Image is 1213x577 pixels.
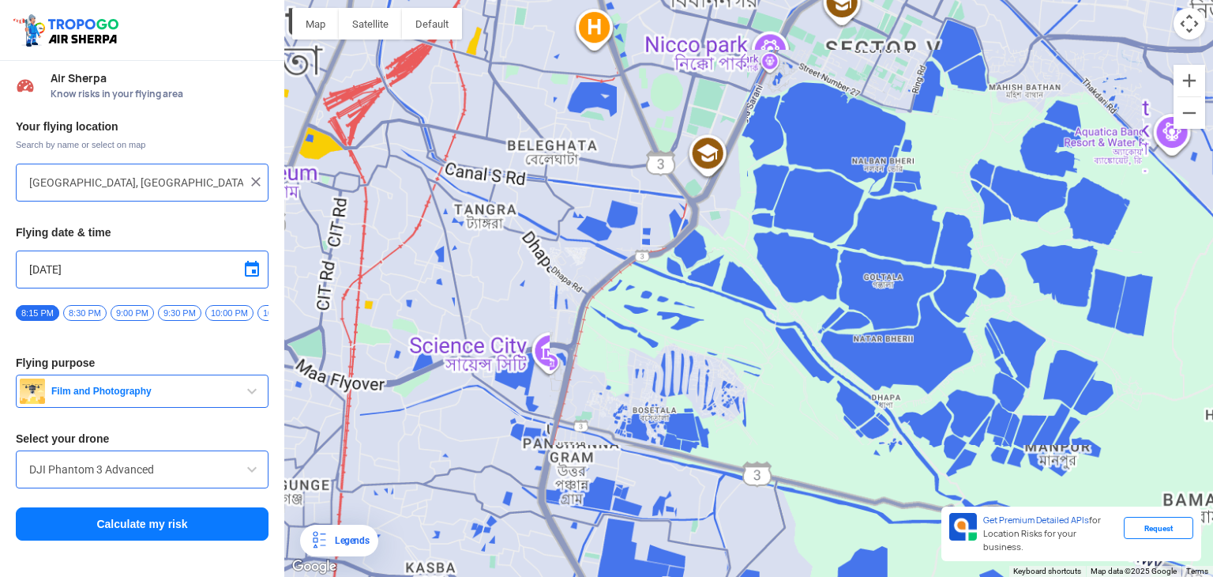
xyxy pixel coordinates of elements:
[949,513,977,541] img: Premium APIs
[983,515,1089,526] span: Get Premium Detailed APIs
[248,174,264,190] img: ic_close.png
[51,88,269,100] span: Know risks in your flying area
[292,8,339,40] button: Show street map
[257,305,306,321] span: 10:30 PM
[339,8,402,40] button: Show satellite imagery
[1174,8,1205,40] button: Map camera controls
[288,556,340,577] img: Google
[16,433,269,444] h3: Select your drone
[1186,567,1208,575] a: Terms
[29,260,255,279] input: Select Date
[329,531,369,550] div: Legends
[16,138,269,151] span: Search by name or select on map
[111,305,154,321] span: 9:00 PM
[16,357,269,368] h3: Flying purpose
[16,76,35,95] img: Risk Scores
[1174,97,1205,129] button: Zoom out
[12,12,124,48] img: ic_tgdronemaps.svg
[16,227,269,238] h3: Flying date & time
[310,531,329,550] img: Legends
[977,513,1124,555] div: for Location Risks for your business.
[16,305,59,321] span: 8:15 PM
[205,305,253,321] span: 10:00 PM
[63,305,107,321] span: 8:30 PM
[16,121,269,132] h3: Your flying location
[20,379,45,404] img: film.png
[1091,567,1177,575] span: Map data ©2025 Google
[16,375,269,408] button: Film and Photography
[288,556,340,577] a: Open this area in Google Maps (opens a new window)
[29,173,243,192] input: Search your flying location
[1174,65,1205,96] button: Zoom in
[1013,566,1081,577] button: Keyboard shortcuts
[1124,517,1193,539] div: Request
[158,305,201,321] span: 9:30 PM
[29,460,255,479] input: Search by name or Brand
[16,507,269,541] button: Calculate my risk
[51,72,269,85] span: Air Sherpa
[45,385,242,398] span: Film and Photography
